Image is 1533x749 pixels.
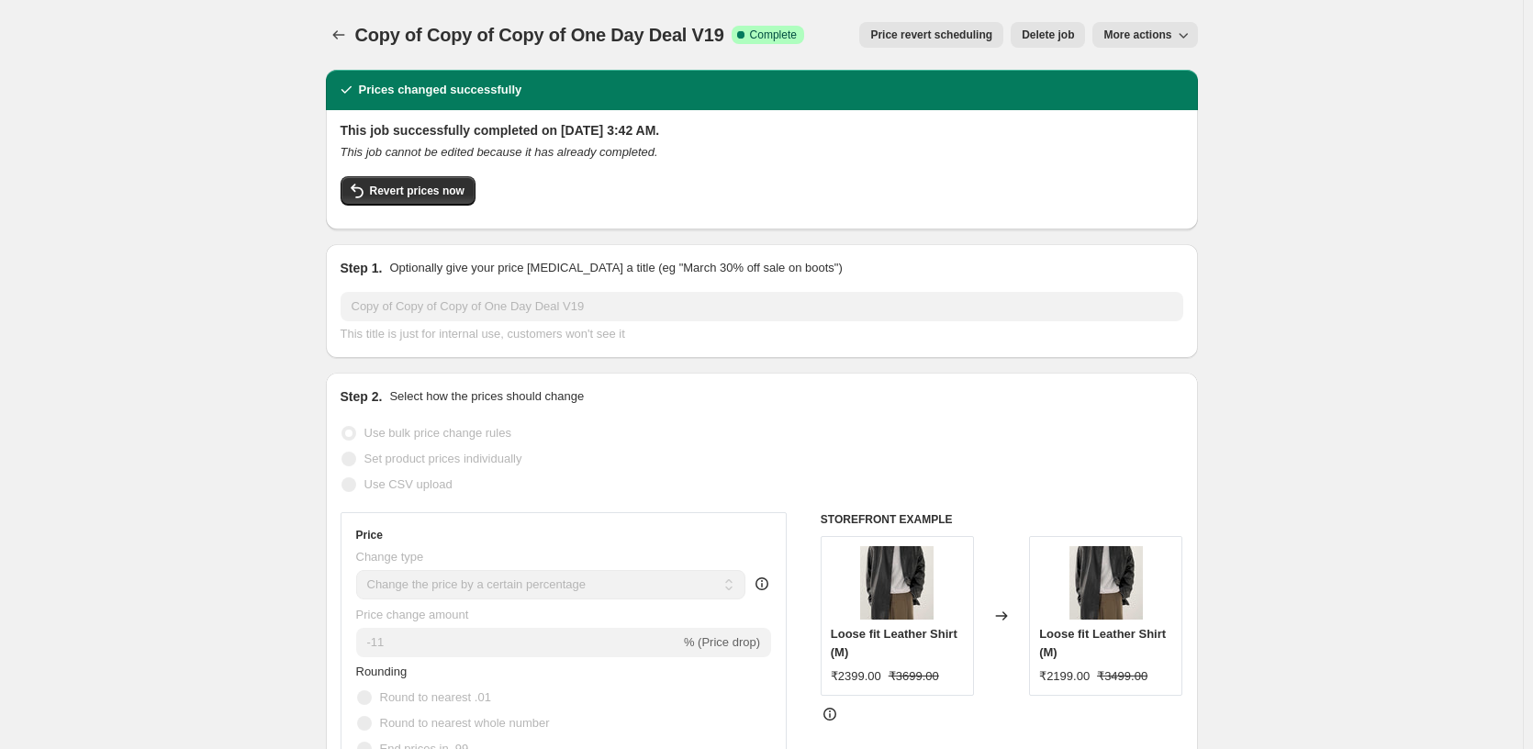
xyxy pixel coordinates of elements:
span: Price revert scheduling [870,28,992,42]
img: Comp1_00005_1c309b8b-fc17-46b3-8b00-4659de168db7_80x.jpg [1069,546,1143,620]
div: ₹2399.00 [831,667,881,686]
span: Round to nearest .01 [380,690,491,704]
h2: Step 1. [341,259,383,277]
h2: Step 2. [341,387,383,406]
div: ₹2199.00 [1039,667,1090,686]
span: Rounding [356,665,408,678]
span: Use bulk price change rules [364,426,511,440]
span: Revert prices now [370,184,464,198]
input: -15 [356,628,680,657]
h3: Price [356,528,383,542]
span: Loose fit Leather Shirt (M) [1039,627,1166,659]
img: Comp1_00005_1c309b8b-fc17-46b3-8b00-4659de168db7_80x.jpg [860,546,934,620]
p: Optionally give your price [MEDICAL_DATA] a title (eg "March 30% off sale on boots") [389,259,842,277]
span: % (Price drop) [684,635,760,649]
p: Select how the prices should change [389,387,584,406]
h6: STOREFRONT EXAMPLE [821,512,1183,527]
span: Use CSV upload [364,477,453,491]
h2: This job successfully completed on [DATE] 3:42 AM. [341,121,1183,140]
span: Set product prices individually [364,452,522,465]
span: More actions [1103,28,1171,42]
i: This job cannot be edited because it has already completed. [341,145,658,159]
span: Delete job [1022,28,1074,42]
strike: ₹3499.00 [1097,667,1147,686]
span: Copy of Copy of Copy of One Day Deal V19 [355,25,724,45]
span: This title is just for internal use, customers won't see it [341,327,625,341]
span: Price change amount [356,608,469,621]
button: Delete job [1011,22,1085,48]
button: More actions [1092,22,1197,48]
span: Change type [356,550,424,564]
button: Price revert scheduling [859,22,1003,48]
div: help [753,575,771,593]
button: Revert prices now [341,176,476,206]
input: 30% off holiday sale [341,292,1183,321]
span: Loose fit Leather Shirt (M) [831,627,957,659]
strike: ₹3699.00 [889,667,939,686]
h2: Prices changed successfully [359,81,522,99]
span: Complete [750,28,797,42]
button: Price change jobs [326,22,352,48]
span: Round to nearest whole number [380,716,550,730]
